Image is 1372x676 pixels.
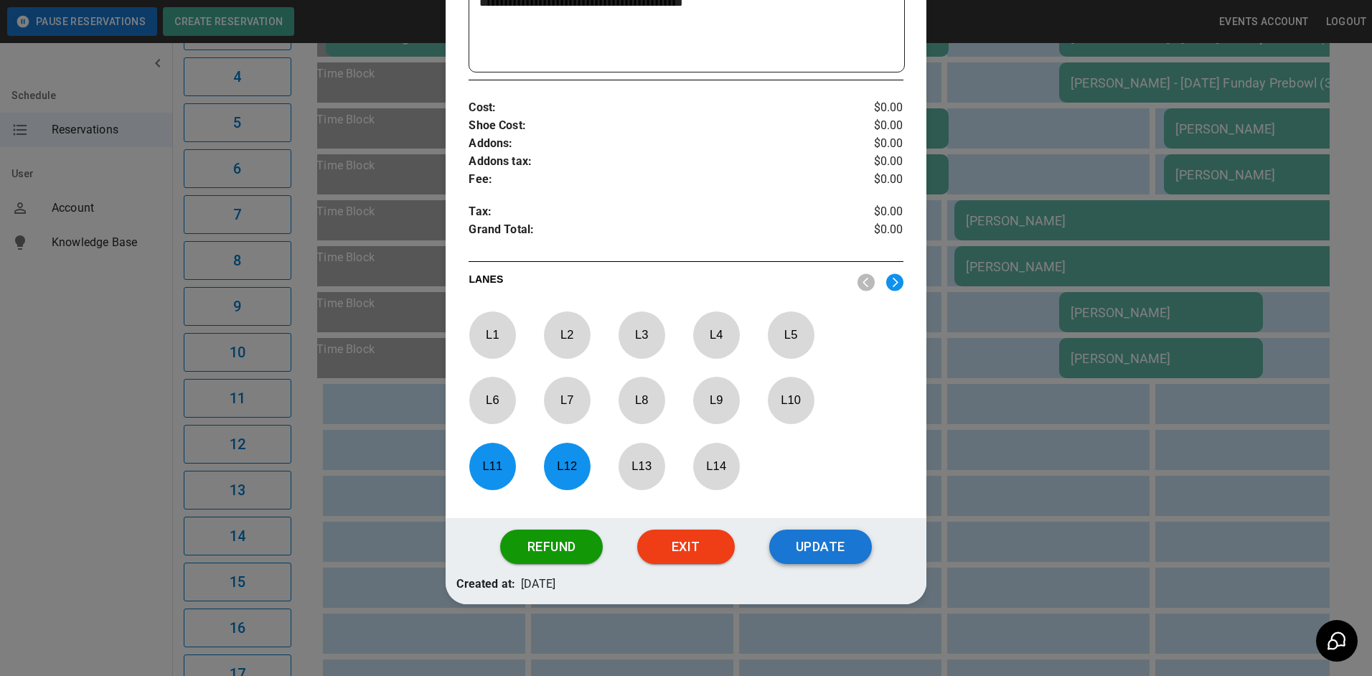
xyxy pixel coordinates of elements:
p: L 6 [469,383,516,417]
p: $0.00 [831,221,903,243]
p: Grand Total : [469,221,830,243]
p: Tax : [469,203,830,221]
p: Addons : [469,135,830,153]
button: Update [769,530,872,564]
p: Fee : [469,171,830,189]
p: L 2 [543,318,591,352]
p: L 10 [767,383,814,417]
p: LANES [469,272,845,292]
button: Refund [500,530,602,564]
p: [DATE] [521,576,555,593]
p: $0.00 [831,153,903,171]
p: L 13 [618,449,665,483]
p: L 1 [469,318,516,352]
img: right.svg [886,273,903,291]
p: Cost : [469,99,830,117]
p: L 4 [692,318,740,352]
p: L 14 [692,449,740,483]
p: Created at: [456,576,515,593]
p: $0.00 [831,99,903,117]
p: L 7 [543,383,591,417]
button: Exit [637,530,735,564]
p: $0.00 [831,171,903,189]
p: L 3 [618,318,665,352]
p: Addons tax : [469,153,830,171]
p: $0.00 [831,117,903,135]
p: L 9 [692,383,740,417]
p: L 11 [469,449,516,483]
p: $0.00 [831,203,903,221]
p: Shoe Cost : [469,117,830,135]
p: L 5 [767,318,814,352]
p: $0.00 [831,135,903,153]
img: nav_left.svg [857,273,875,291]
p: L 8 [618,383,665,417]
p: L 12 [543,449,591,483]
